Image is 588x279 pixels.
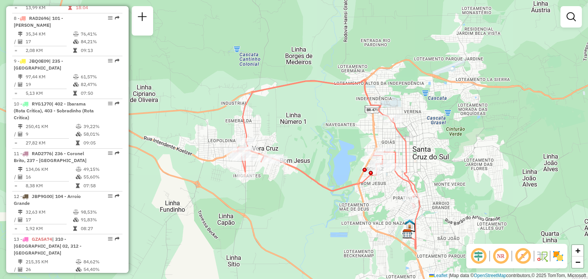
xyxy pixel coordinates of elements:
td: / [14,216,18,224]
span: | [449,273,450,278]
img: CDD Santa Cruz do Sul [402,229,412,239]
em: Opções [108,58,113,63]
td: 61,57% [80,73,119,81]
span: 13 - [14,236,82,256]
span: 11 - [14,151,87,163]
td: 98,53% [80,208,119,216]
a: Exibir filtros [563,9,579,24]
i: Total de Atividades [18,217,23,222]
td: / [14,266,18,273]
i: % de utilização do peso [76,260,82,264]
i: Distância Total [18,167,23,172]
td: = [14,89,18,97]
td: 49,15% [83,165,119,173]
i: Total de Atividades [18,132,23,136]
td: 39,22% [83,123,119,130]
td: 54,40% [83,266,119,273]
em: Rota exportada [115,16,119,20]
td: = [14,182,18,190]
td: 09:13 [80,47,119,54]
td: 250,41 KM [25,123,75,130]
td: 09:05 [83,139,119,147]
td: 32,63 KM [25,208,73,216]
i: % de utilização da cubagem [76,267,82,272]
a: OpenStreetMap [474,273,506,278]
td: 84,62% [83,258,119,266]
i: Tempo total em rota [73,91,77,96]
td: 76,41% [80,30,119,38]
td: 2,08 KM [25,47,73,54]
i: Tempo total em rota [68,5,72,10]
td: / [14,81,18,88]
td: 13,99 KM [25,4,68,11]
i: Tempo total em rota [73,48,77,53]
span: + [575,246,580,255]
span: − [575,257,580,267]
td: 26 [25,266,75,273]
i: % de utilização do peso [73,210,79,214]
em: Opções [108,16,113,20]
span: Ocultar NR [492,247,510,265]
td: = [14,225,18,232]
i: Tempo total em rota [76,183,80,188]
td: = [14,4,18,11]
td: 134,06 KM [25,165,75,173]
td: 5,13 KM [25,89,73,97]
td: 58,01% [83,130,119,138]
i: % de utilização da cubagem [76,132,82,136]
em: Rota exportada [115,194,119,198]
span: 9 - [14,58,63,71]
td: 1,92 KM [25,225,73,232]
i: % de utilização da cubagem [73,217,79,222]
td: = [14,47,18,54]
span: 8 - [14,15,63,28]
i: % de utilização do peso [76,167,82,172]
em: Opções [108,101,113,106]
i: % de utilização do peso [76,124,82,129]
td: 97,44 KM [25,73,73,81]
td: / [14,173,18,181]
span: RYG1J70 [32,101,52,107]
em: Rota exportada [115,237,119,241]
td: 27,82 KM [25,139,75,147]
img: Fluxo de ruas [536,250,548,262]
em: Opções [108,194,113,198]
a: Leaflet [429,273,448,278]
td: 08:27 [80,225,119,232]
i: Distância Total [18,210,23,214]
td: / [14,38,18,45]
img: Exibir/Ocultar setores [552,250,564,262]
em: Rota exportada [115,151,119,156]
i: % de utilização do peso [73,32,79,36]
i: Tempo total em rota [73,226,77,231]
i: Distância Total [18,124,23,129]
span: 12 - [14,193,81,206]
td: 19 [25,81,73,88]
em: Opções [108,237,113,241]
td: 9 [25,130,75,138]
span: JBQ0E09 [29,58,49,64]
td: 84,21% [80,38,119,45]
td: 82,47% [80,81,119,88]
div: Map data © contributors,© 2025 TomTom, Microsoft [427,273,588,279]
td: 17 [25,216,73,224]
span: | 402 - Ibarama (Rota Crítica), 403 - Sobradinho (Rota Crítica) [14,101,94,120]
span: | 310 - [GEOGRAPHIC_DATA] 02, 312 - [GEOGRAPHIC_DATA] [14,236,82,256]
span: 10 - [14,101,94,120]
td: 215,35 KM [25,258,75,266]
a: Nova sessão e pesquisa [135,9,150,26]
td: = [14,139,18,147]
i: Distância Total [18,32,23,36]
em: Opções [108,151,113,156]
em: Rota exportada [115,58,119,63]
td: 35,34 KM [25,30,73,38]
a: Zoom in [572,245,583,256]
td: / [14,130,18,138]
span: RAD2696 [29,15,49,21]
td: 55,60% [83,173,119,181]
td: 18:04 [75,4,106,11]
i: Total de Atividades [18,175,23,179]
i: Tempo total em rota [76,141,80,145]
i: Total de Atividades [18,39,23,44]
td: 17 [25,38,73,45]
